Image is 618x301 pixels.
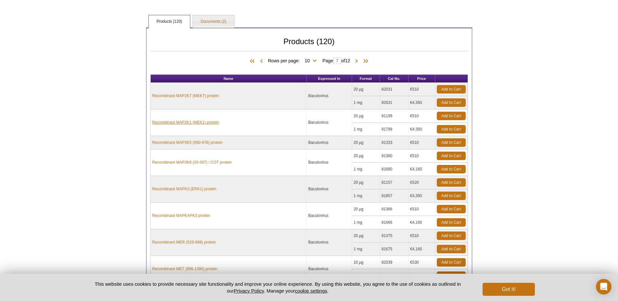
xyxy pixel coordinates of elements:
[152,159,232,165] a: Recombinant MAP3K8 (30-397) / COT protein
[437,165,466,173] a: Add to Cart
[352,269,380,282] td: 1 mg
[352,123,380,136] td: 1 mg
[409,163,435,176] td: €4,160
[409,203,435,216] td: €510
[380,176,409,189] td: 81157
[437,138,466,147] a: Add to Cart
[380,136,409,149] td: 81333
[152,239,216,245] a: Recombinant MER (528-999) protein
[152,213,210,219] a: Recombinant MAPKAPK3 protein
[380,75,409,83] th: Cat No.
[307,136,352,149] td: Baculovirus
[352,75,380,83] th: Format
[409,83,435,96] td: €510
[319,57,353,64] span: Page of
[380,149,409,163] td: 81380
[352,229,380,243] td: 20 µg
[193,15,234,28] a: Documents (2)
[352,256,380,269] td: 10 µg
[380,243,409,256] td: 81675
[437,152,466,160] a: Add to Cart
[380,109,409,123] td: 81199
[307,256,352,282] td: Baculovirus
[150,39,468,51] h2: Products (120)
[149,15,190,28] a: Products (120)
[353,58,360,65] span: Next Page
[352,83,380,96] td: 20 µg
[380,123,409,136] td: 81799
[352,109,380,123] td: 20 µg
[152,266,218,272] a: Recombinant MET (956-1390) protein
[409,96,435,109] td: €4,350
[234,288,264,294] a: Privacy Policy
[307,229,352,256] td: Baculovirus
[483,283,535,296] button: Got it!
[409,136,435,149] td: €510
[409,229,435,243] td: €510
[352,149,380,163] td: 20 µg
[152,119,219,125] a: Recombinant MAP2K1 (MEK1) protein
[437,205,466,213] a: Add to Cart
[409,123,435,136] td: €4,350
[352,216,380,229] td: 1 mg
[409,216,435,229] td: €4,160
[352,163,380,176] td: 1 mg
[345,58,350,63] span: 12
[307,109,352,136] td: Baculovirus
[409,149,435,163] td: €510
[437,112,466,120] a: Add to Cart
[409,109,435,123] td: €510
[437,232,466,240] a: Add to Cart
[409,243,435,256] td: €4,160
[380,189,409,203] td: 81857
[409,256,435,269] td: €530
[380,256,409,269] td: 82039
[83,281,472,294] p: This website uses cookies to provide necessary site functionality and improve your online experie...
[307,176,352,203] td: Baculovirus
[409,176,435,189] td: €520
[307,75,352,83] th: Expressed In
[437,271,466,280] a: Add to Cart
[380,83,409,96] td: 82031
[352,203,380,216] td: 20 µg
[380,96,409,109] td: 82631
[380,203,409,216] td: 81366
[437,218,466,227] a: Add to Cart
[152,140,223,145] a: Recombinant MAP3K5 (660-978) protein
[152,186,216,192] a: Recombinant MAPK3 (ERK1) protein
[437,178,466,187] a: Add to Cart
[380,216,409,229] td: 81666
[409,269,435,282] td: €4,500
[409,189,435,203] td: €4,350
[248,58,258,65] span: First Page
[307,83,352,109] td: Baculovirus
[152,93,219,99] a: Recombinant MAP2K7 (MEK7) protein
[437,85,466,94] a: Add to Cart
[268,57,319,64] span: Rows per page:
[437,258,466,267] a: Add to Cart
[352,176,380,189] td: 20 µg
[295,288,327,294] button: cookie settings
[352,96,380,109] td: 1 mg
[409,75,435,83] th: Price
[307,203,352,229] td: Baculovirus
[360,58,370,65] span: Last Page
[596,279,612,295] div: Open Intercom Messenger
[352,136,380,149] td: 20 µg
[380,163,409,176] td: 81680
[437,98,466,107] a: Add to Cart
[437,125,466,133] a: Add to Cart
[352,243,380,256] td: 1 mg
[380,269,409,282] td: 82639
[307,149,352,176] td: Baculovirus
[151,75,307,83] th: Name
[437,245,466,253] a: Add to Cart
[437,192,466,200] a: Add to Cart
[380,229,409,243] td: 81375
[352,189,380,203] td: 1 mg
[258,58,265,65] span: Previous Page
